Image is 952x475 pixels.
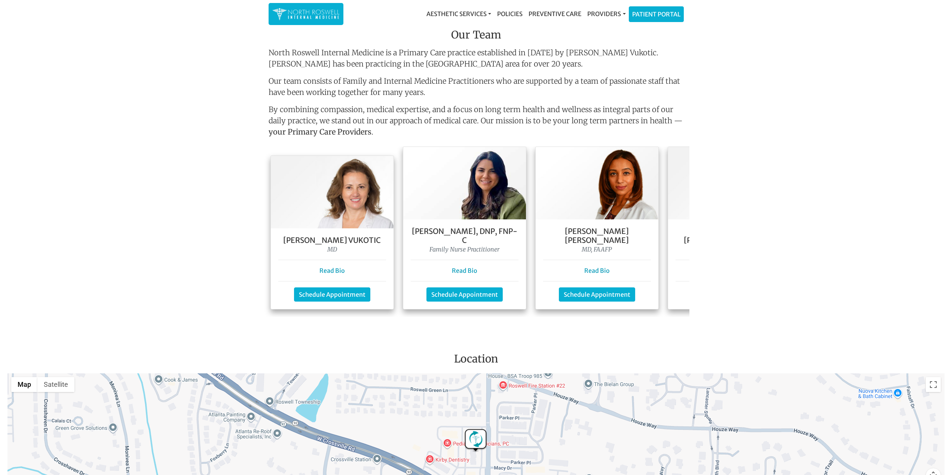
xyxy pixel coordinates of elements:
[269,75,684,98] p: Our team consists of Family and Internal Medicine Practitioners who are supported by a team of pa...
[926,377,941,392] button: Toggle fullscreen view
[272,7,340,21] img: North Roswell Internal Medicine
[536,147,658,219] img: Dr. Farah Mubarak Ali MD, FAAFP
[269,47,684,70] p: North Roswell Internal Medicine is a Primary Care practice established in [DATE] by [PERSON_NAME]...
[269,104,684,141] p: By combining compassion, medical expertise, and a focus on long term health and wellness as integ...
[294,287,370,302] a: Schedule Appointment
[423,6,494,21] a: Aesthetic Services
[559,287,635,302] a: Schedule Appointment
[543,227,651,245] h5: [PERSON_NAME] [PERSON_NAME]
[668,147,791,219] img: Keela Weeks Leger, FNP-C
[629,7,683,22] a: Patient Portal
[327,246,337,253] i: MD
[269,29,684,44] h3: Our Team
[278,236,386,245] h5: [PERSON_NAME] Vukotic
[6,353,946,368] h3: Location
[37,377,74,392] button: Show satellite imagery
[426,287,503,302] a: Schedule Appointment
[584,6,628,21] a: Providers
[411,227,518,245] h5: [PERSON_NAME], DNP, FNP- C
[11,377,37,392] button: Show street map
[452,267,477,274] a: Read Bio
[582,246,612,253] i: MD, FAAFP
[271,156,394,228] img: Dr. Goga Vukotis
[429,246,499,253] i: Family Nurse Practitioner
[319,267,345,274] a: Read Bio
[526,6,584,21] a: Preventive Care
[463,429,487,453] div: North Roswell Internal Medicine
[584,267,610,274] a: Read Bio
[676,227,783,245] h5: [PERSON_NAME] [PERSON_NAME], FNP-C
[269,127,371,136] strong: your Primary Care Providers
[494,6,526,21] a: Policies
